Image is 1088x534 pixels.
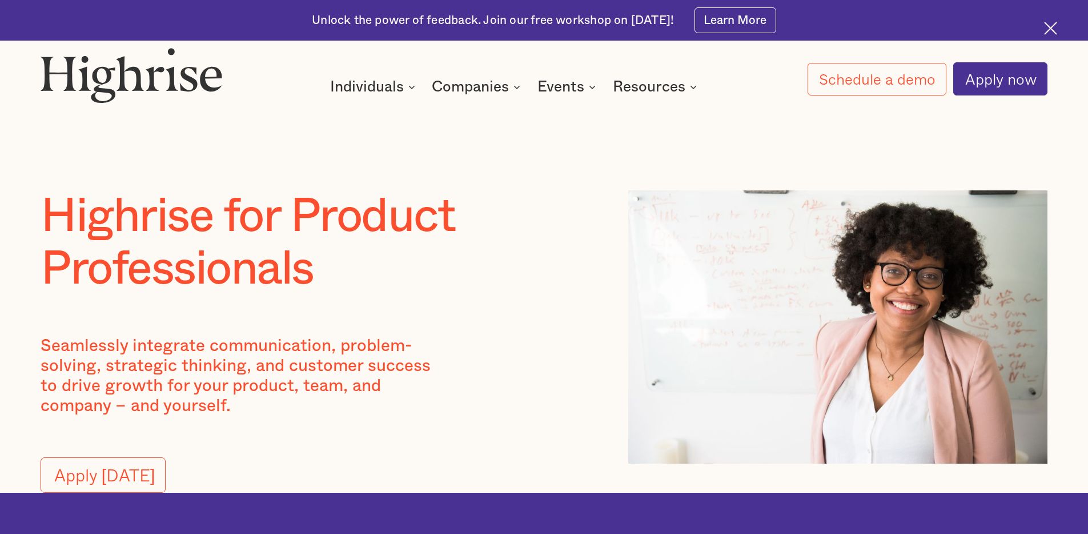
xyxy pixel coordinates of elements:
div: Individuals [330,80,404,94]
a: Apply [DATE] [41,457,166,493]
div: Individuals [330,80,419,94]
a: Learn More [694,7,776,33]
div: Unlock the power of feedback. Join our free workshop on [DATE]! [312,13,674,29]
div: Events [537,80,584,94]
div: Resources [613,80,700,94]
div: Events [537,80,599,94]
div: Companies [432,80,524,94]
h1: Highrise for Product Professionals [41,190,594,295]
div: Resources [613,80,685,94]
div: Companies [432,80,509,94]
img: Cross icon [1044,22,1057,35]
a: Apply now [953,62,1047,95]
img: Highrise logo [41,47,222,102]
a: Schedule a demo [808,63,947,95]
p: Seamlessly integrate communication, problem-solving, strategic thinking, and customer success to ... [41,336,448,416]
